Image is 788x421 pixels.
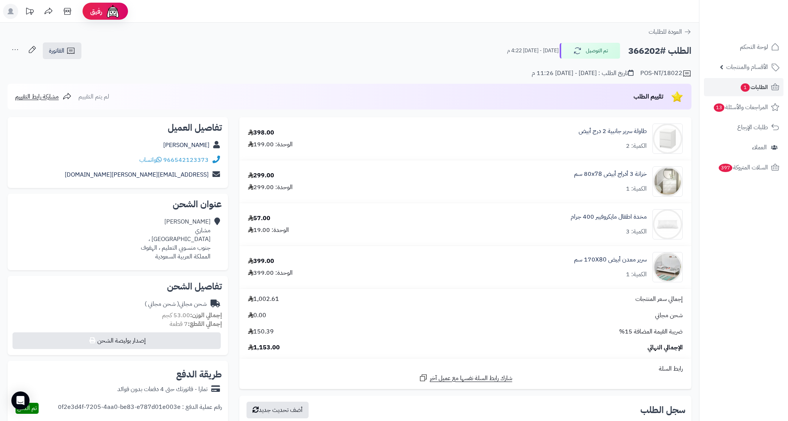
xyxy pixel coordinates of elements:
div: 299.00 [248,171,274,180]
span: العملاء [752,142,767,153]
a: تحديثات المنصة [20,4,39,21]
strong: إجمالي الوزن: [190,311,222,320]
a: العودة للطلبات [649,27,691,36]
div: شحن مجاني [145,300,207,308]
div: 399.00 [248,257,274,266]
span: إجمالي سعر المنتجات [635,295,683,304]
div: الكمية: 3 [626,227,647,236]
div: 398.00 [248,128,274,137]
span: الفاتورة [49,46,64,55]
span: الأقسام والمنتجات [726,62,768,72]
a: الطلبات1 [704,78,783,96]
div: الوحدة: 399.00 [248,269,293,277]
img: 1728486839-220106010210-90x90.jpg [653,209,682,239]
span: المراجعات والأسئلة [713,102,768,113]
span: طلبات الإرجاع [737,122,768,133]
h2: الطلب #366202 [628,43,691,59]
a: مشاركة رابط التقييم [15,92,72,101]
span: تقييم الطلب [634,92,663,101]
div: POS-NT/18022 [640,69,691,78]
img: ai-face.png [105,4,120,19]
small: [DATE] - [DATE] 4:22 م [507,47,559,55]
a: خزانة 3 أدراج أبيض ‎80x78 سم‏ [574,170,647,178]
div: تاريخ الطلب : [DATE] - [DATE] 11:26 م [532,69,634,78]
span: 0.00 [248,311,266,320]
span: السلات المتروكة [718,162,768,173]
span: 397 [719,164,732,172]
button: أضف تحديث جديد [247,402,309,418]
div: الكمية: 1 [626,185,647,193]
span: ضريبة القيمة المضافة 15% [619,327,683,336]
h2: طريقة الدفع [176,370,222,379]
h2: عنوان الشحن [14,200,222,209]
button: إصدار بوليصة الشحن [12,332,221,349]
div: الكمية: 1 [626,270,647,279]
button: تم التوصيل [560,43,620,59]
span: رفيق [90,7,102,16]
div: [PERSON_NAME] مشاري [GEOGRAPHIC_DATA] ، جنوب منسوبي التعليم ، الهفوف المملكة العربية السعودية [141,218,211,261]
span: ( شحن مجاني ) [145,299,179,308]
span: الإجمالي النهائي [648,343,683,352]
span: 1,002.61 [248,295,279,304]
span: 150.39 [248,327,274,336]
span: لوحة التحكم [740,42,768,52]
span: 13 [714,103,724,112]
h2: تفاصيل الشحن [14,282,222,291]
img: 1698232049-1-90x90.jpg [653,124,682,154]
div: الوحدة: 299.00 [248,183,293,192]
div: Open Intercom Messenger [11,391,30,410]
div: رابط السلة [242,365,688,373]
a: طاولة سرير جانبية 2 درج أبيض [579,127,647,136]
img: 1748517520-1-90x90.jpg [653,252,682,282]
a: طلبات الإرجاع [704,118,783,136]
div: الكمية: 2 [626,142,647,150]
a: السلات المتروكة397 [704,158,783,177]
div: تمارا - فاتورتك حتى 4 دفعات بدون فوائد [117,385,208,394]
h3: سجل الطلب [640,405,685,415]
small: 53.00 كجم [162,311,222,320]
h2: تفاصيل العميل [14,123,222,132]
a: واتساب [139,155,162,164]
small: 7 قطعة [170,319,222,329]
span: 1 [741,83,750,92]
strong: إجمالي القطع: [188,319,222,329]
span: مشاركة رابط التقييم [15,92,59,101]
span: شحن مجاني [655,311,683,320]
div: الوحدة: 199.00 [248,140,293,149]
a: الفاتورة [43,42,81,59]
span: لم يتم التقييم [78,92,109,101]
a: [EMAIL_ADDRESS][PERSON_NAME][DOMAIN_NAME] [65,170,209,179]
img: 1747726412-1722524118422-1707225732053-1702539019812-884456456456-90x90.jpg [653,166,682,197]
div: الوحدة: 19.00 [248,226,289,235]
a: 966542123373 [163,155,209,164]
a: المراجعات والأسئلة13 [704,98,783,116]
a: لوحة التحكم [704,38,783,56]
span: العودة للطلبات [649,27,682,36]
a: [PERSON_NAME] [163,141,209,150]
span: الطلبات [740,82,768,92]
a: مخدة اطفال مايكروفيبر 400 جرام [571,213,647,221]
span: شارك رابط السلة نفسها مع عميل آخر [430,374,512,383]
span: 1,153.00 [248,343,280,352]
div: 57.00 [248,214,270,223]
a: شارك رابط السلة نفسها مع عميل آخر [419,373,512,383]
a: سرير معدن أبيض 170X80 سم [574,255,647,264]
div: رقم عملية الدفع : 0f2e3d4f-7205-4aa0-be83-e787d01e003e [58,403,222,414]
a: العملاء [704,138,783,157]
